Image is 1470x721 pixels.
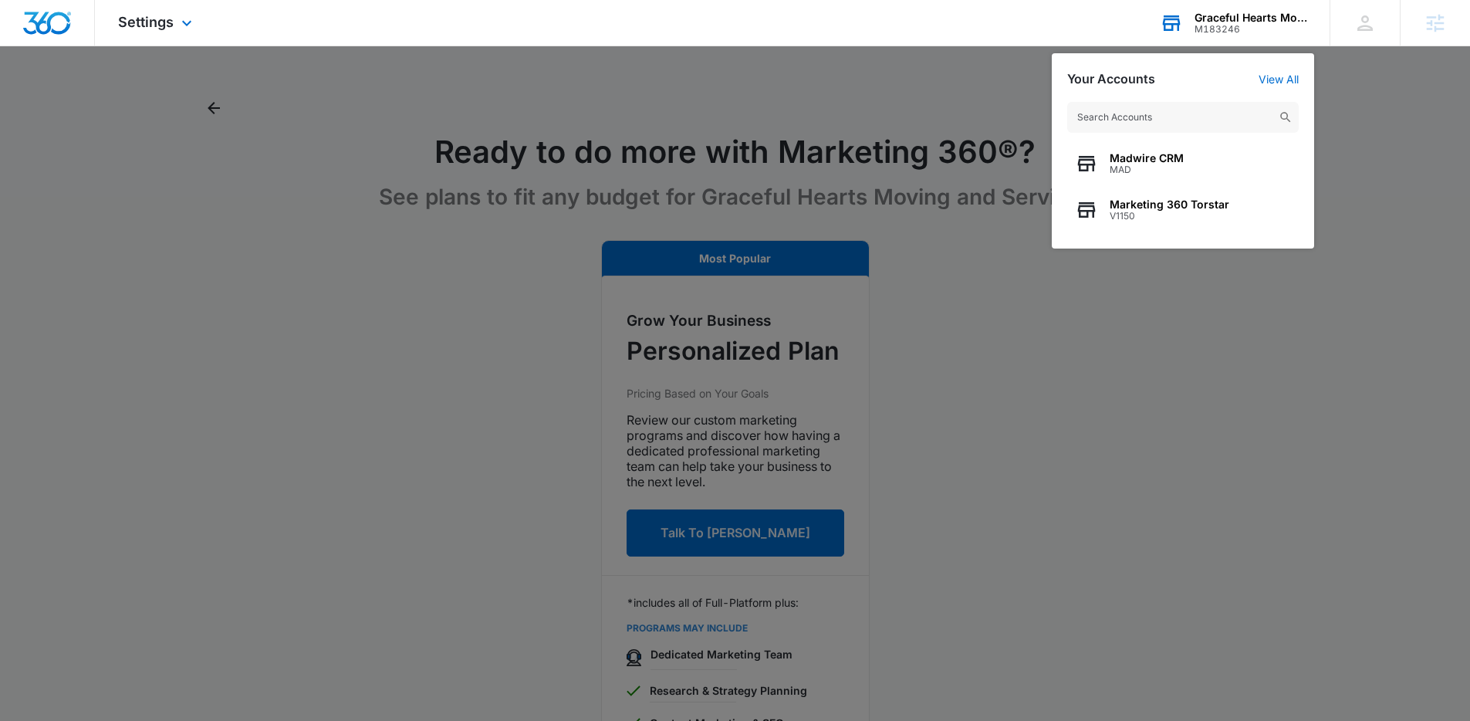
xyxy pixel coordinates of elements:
[25,40,37,52] img: website_grey.svg
[171,91,260,101] div: Keywords by Traffic
[1067,187,1299,233] button: Marketing 360 TorstarV1150
[43,25,76,37] div: v 4.0.24
[1110,198,1229,211] span: Marketing 360 Torstar
[42,90,54,102] img: tab_domain_overview_orange.svg
[59,91,138,101] div: Domain Overview
[40,40,170,52] div: Domain: [DOMAIN_NAME]
[1110,211,1229,222] span: V1150
[25,25,37,37] img: logo_orange.svg
[1067,102,1299,133] input: Search Accounts
[154,90,166,102] img: tab_keywords_by_traffic_grey.svg
[118,14,174,30] span: Settings
[1195,24,1307,35] div: account id
[1067,140,1299,187] button: Madwire CRMMAD
[1195,12,1307,24] div: account name
[1110,164,1184,175] span: MAD
[1259,73,1299,86] a: View All
[1110,152,1184,164] span: Madwire CRM
[1067,72,1155,86] h2: Your Accounts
